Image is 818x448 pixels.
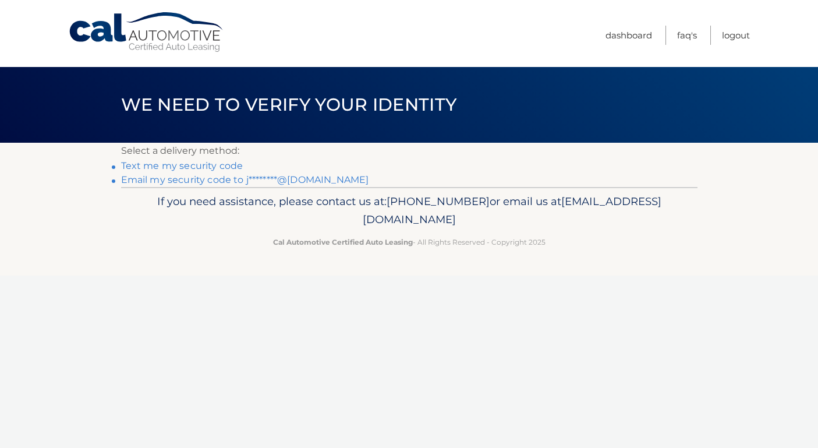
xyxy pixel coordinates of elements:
span: We need to verify your identity [121,94,457,115]
p: Select a delivery method: [121,143,697,159]
p: - All Rights Reserved - Copyright 2025 [129,236,690,248]
a: Cal Automotive [68,12,225,53]
a: Text me my security code [121,160,243,171]
a: Email my security code to j********@[DOMAIN_NAME] [121,174,369,185]
a: Dashboard [605,26,652,45]
p: If you need assistance, please contact us at: or email us at [129,192,690,230]
span: [PHONE_NUMBER] [387,195,490,208]
a: FAQ's [677,26,697,45]
strong: Cal Automotive Certified Auto Leasing [273,238,413,246]
a: Logout [722,26,750,45]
